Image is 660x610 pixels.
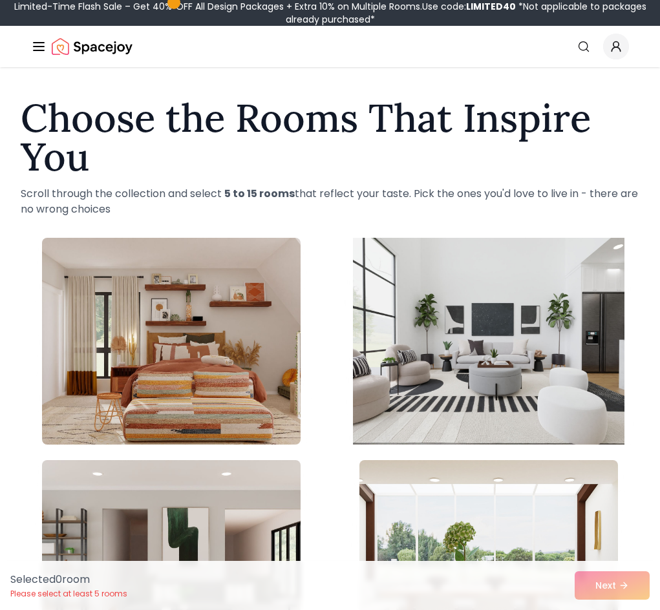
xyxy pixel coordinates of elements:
[42,238,301,445] img: Room room-1
[10,572,127,587] p: Selected 0 room
[52,34,133,59] a: Spacejoy
[10,589,127,599] p: Please select at least 5 rooms
[52,34,133,59] img: Spacejoy Logo
[31,26,629,67] nav: Global
[21,186,639,217] p: Scroll through the collection and select that reflect your taste. Pick the ones you'd love to liv...
[353,233,624,450] img: Room room-2
[224,186,295,201] strong: 5 to 15 rooms
[21,98,639,176] h1: Choose the Rooms That Inspire You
